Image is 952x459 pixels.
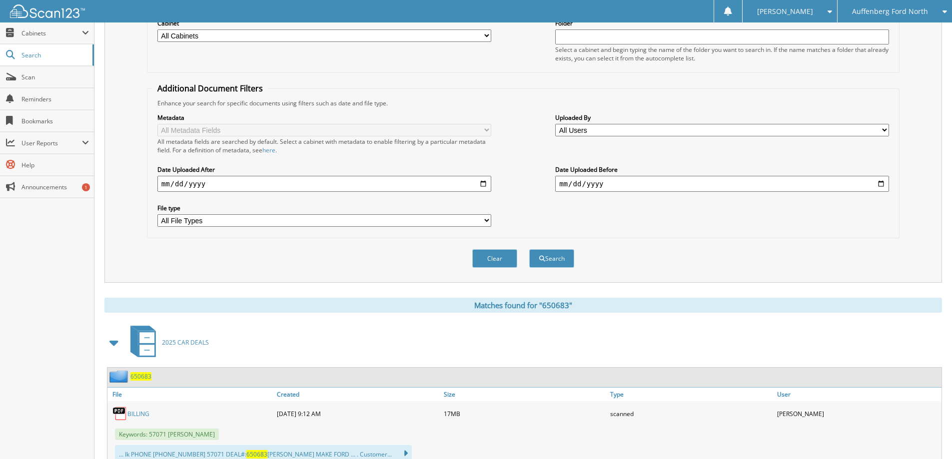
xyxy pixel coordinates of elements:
span: Search [21,51,87,59]
div: scanned [608,404,775,424]
div: 17MB [441,404,608,424]
a: 2025 CAR DEALS [124,323,209,362]
label: Uploaded By [555,113,889,122]
span: 650683 [246,450,267,459]
div: 1 [82,183,90,191]
img: PDF.png [112,406,127,421]
div: Select a cabinet and begin typing the name of the folder you want to search in. If the name match... [555,45,889,62]
img: scan123-logo-white.svg [10,4,85,18]
span: Scan [21,73,89,81]
a: File [107,388,274,401]
img: folder2.png [109,370,130,383]
label: Metadata [157,113,491,122]
a: Type [608,388,775,401]
input: end [555,176,889,192]
a: here [262,146,275,154]
a: 650683 [130,372,151,381]
label: Date Uploaded Before [555,165,889,174]
input: start [157,176,491,192]
span: Bookmarks [21,117,89,125]
label: File type [157,204,491,212]
div: [PERSON_NAME] [775,404,942,424]
div: All metadata fields are searched by default. Select a cabinet with metadata to enable filtering b... [157,137,491,154]
a: BILLING [127,410,149,418]
a: User [775,388,942,401]
span: [PERSON_NAME] [757,8,813,14]
span: Help [21,161,89,169]
button: Search [529,249,574,268]
span: 2025 CAR DEALS [162,338,209,347]
div: Enhance your search for specific documents using filters such as date and file type. [152,99,894,107]
div: [DATE] 9:12 AM [274,404,441,424]
a: Created [274,388,441,401]
span: Auffenberg Ford North [852,8,928,14]
span: Keywords: 57071 [PERSON_NAME] [115,429,219,440]
span: Announcements [21,183,89,191]
div: Matches found for "650683" [104,298,942,313]
button: Clear [472,249,517,268]
a: Size [441,388,608,401]
label: Cabinet [157,19,491,27]
span: Reminders [21,95,89,103]
legend: Additional Document Filters [152,83,268,94]
label: Date Uploaded After [157,165,491,174]
label: Folder [555,19,889,27]
span: User Reports [21,139,82,147]
span: Cabinets [21,29,82,37]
